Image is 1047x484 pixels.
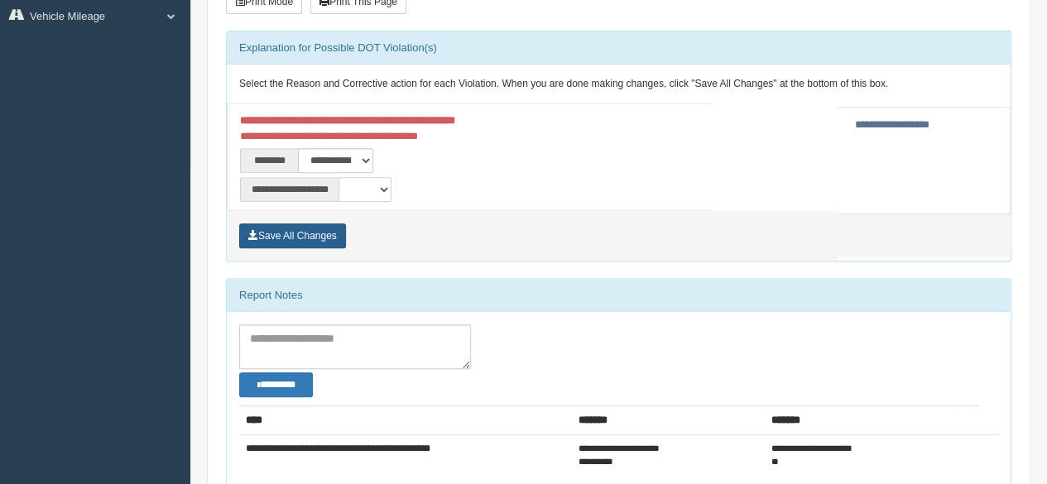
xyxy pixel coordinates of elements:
[239,372,313,396] button: Change Filter Options
[227,65,1011,104] div: Select the Reason and Corrective action for each Violation. When you are done making changes, cli...
[227,279,1011,312] div: Report Notes
[227,31,1011,65] div: Explanation for Possible DOT Violation(s)
[239,223,346,248] button: Save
